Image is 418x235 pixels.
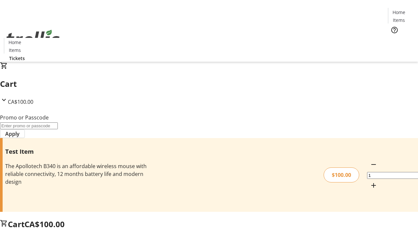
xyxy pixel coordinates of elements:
[393,38,409,45] span: Tickets
[393,9,405,16] span: Home
[4,23,62,55] img: Orient E2E Organization C2jr3sMsve's Logo
[4,47,25,54] a: Items
[8,98,33,105] span: CA$100.00
[393,17,405,23] span: Items
[5,147,148,156] h3: Test Item
[5,130,20,138] span: Apply
[5,162,148,186] div: The Apollotech B340 is an affordable wireless mouse with reliable connectivity, 12 months battery...
[8,39,21,46] span: Home
[388,23,401,37] button: Help
[4,55,30,62] a: Tickets
[9,47,21,54] span: Items
[24,219,65,229] span: CA$100.00
[367,158,380,171] button: Decrement by one
[324,167,359,182] div: $100.00
[4,39,25,46] a: Home
[367,179,380,192] button: Increment by one
[388,38,414,45] a: Tickets
[388,17,409,23] a: Items
[9,55,25,62] span: Tickets
[388,9,409,16] a: Home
